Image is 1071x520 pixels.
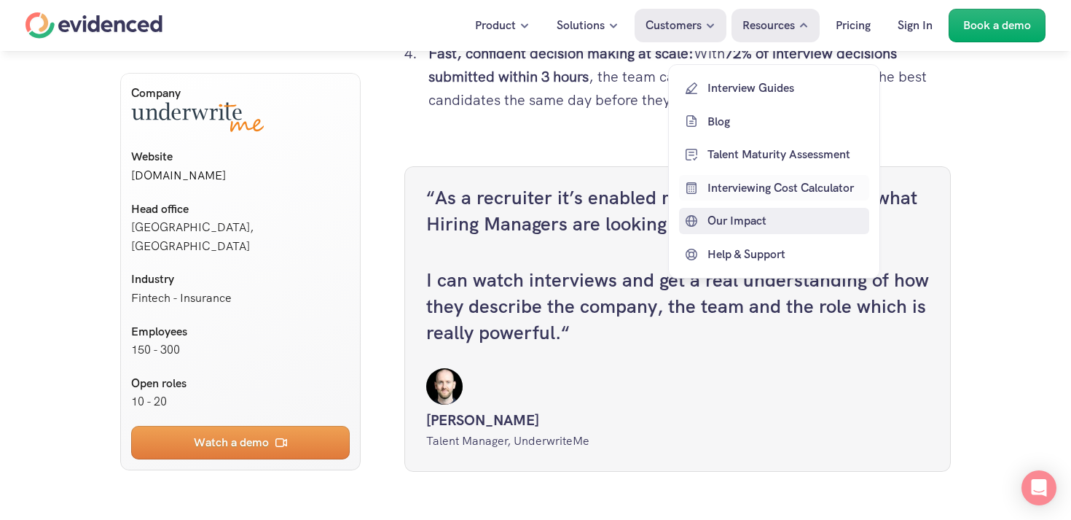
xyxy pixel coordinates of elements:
p: Interviewing Cost Calculator [707,179,866,198]
p: Pricing [836,16,871,35]
h6: Website [131,148,350,167]
h4: “As a recruiter it’s enabled me to better understand what Hiring Managers are looking for from ca... [426,185,929,238]
p: With , the team can now debrief and get back to the best candidates the same day before they're s... [428,42,951,112]
p: 10 - 20 [131,393,350,412]
a: Our Impact [679,208,869,234]
h4: I can watch interviews and get a real understanding of how they describe the company, the team an... [426,267,929,346]
h6: Employees [131,322,350,341]
p: Our Impact [707,212,866,230]
p: Book a demo [963,16,1031,35]
p: Resources [742,16,795,35]
h6: Company [131,84,350,103]
h6: Industry [131,271,350,290]
a: Watch a demo [131,426,350,459]
p: 150 - 300 [131,341,350,360]
p: Help & Support [707,245,866,264]
p: Watch a demo [194,433,269,452]
strong: 72% of interview decisions submitted within 3 hours [428,44,901,86]
h6: Open roles [131,374,350,393]
h5: [PERSON_NAME] [426,408,929,432]
a: Sign In [887,9,943,42]
img: "" [426,368,463,405]
p: Sign In [898,16,933,35]
p: Customers [646,16,702,35]
h6: Head office [131,200,350,219]
a: Interview Guides [679,75,869,101]
a: [DOMAIN_NAME] [131,168,226,183]
a: Help & Support [679,241,869,268]
a: Home [25,12,162,39]
p: Interview Guides [707,79,866,98]
p: [GEOGRAPHIC_DATA], [GEOGRAPHIC_DATA] [131,218,350,255]
p: Talent Maturity Assessment [707,145,866,164]
a: Talent Maturity Assessment [679,141,869,168]
div: Open Intercom Messenger [1021,470,1056,505]
a: Interviewing Cost Calculator [679,175,869,201]
strong: Fast, confident decision making at scale: [428,44,694,63]
a: Pricing [825,9,882,42]
a: Book a demo [949,9,1045,42]
p: Fintech - Insurance [131,289,350,308]
a: Blog [679,108,869,134]
p: Talent Manager, UnderwriteMe [426,432,929,451]
p: Blog [707,112,866,131]
p: Product [475,16,516,35]
p: Solutions [557,16,605,35]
